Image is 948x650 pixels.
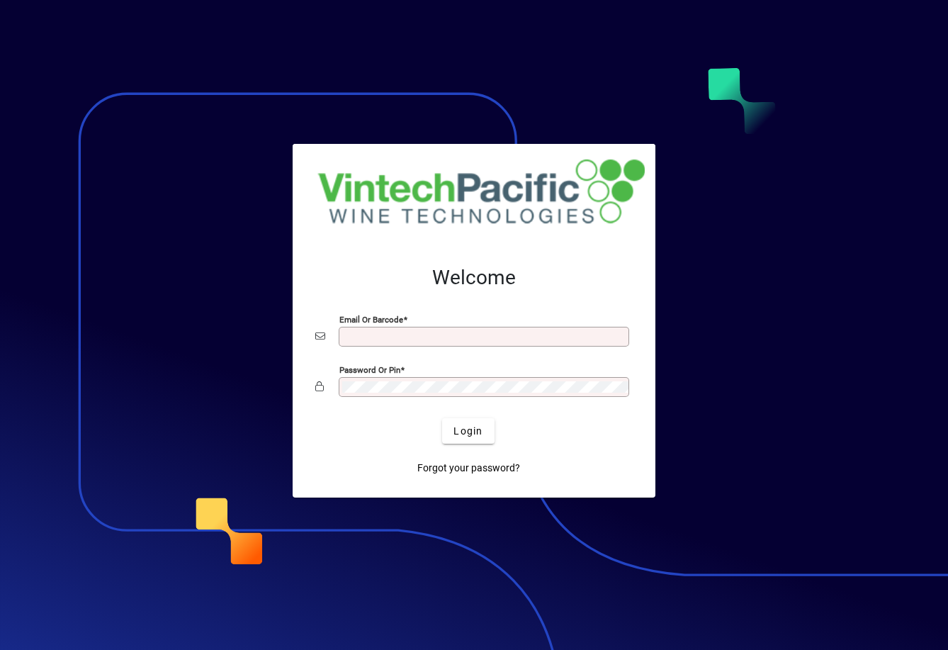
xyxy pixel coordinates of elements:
[339,315,403,325] mat-label: Email or Barcode
[339,365,400,375] mat-label: Password or Pin
[417,461,520,476] span: Forgot your password?
[412,455,526,481] a: Forgot your password?
[442,418,494,444] button: Login
[453,424,483,439] span: Login
[315,266,633,290] h2: Welcome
